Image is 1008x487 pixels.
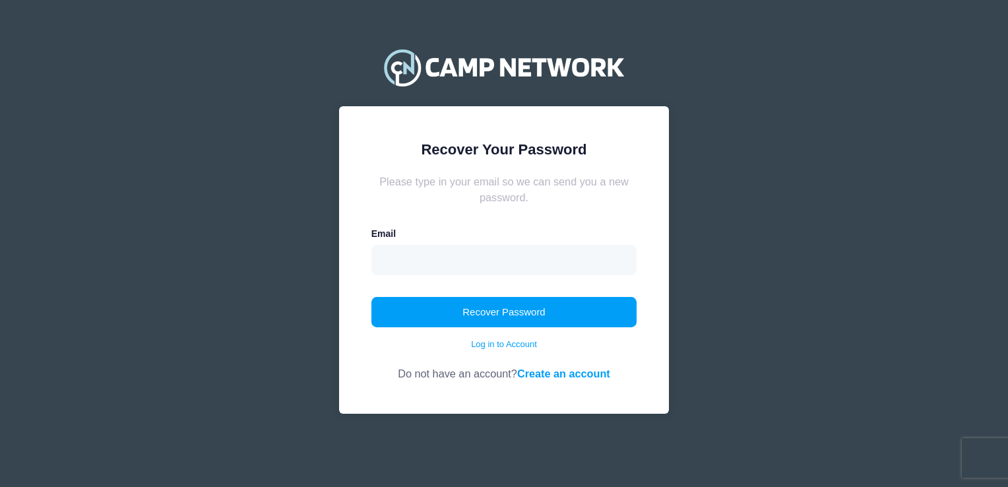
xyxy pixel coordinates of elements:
[371,139,637,160] div: Recover Your Password
[371,297,637,327] button: Recover Password
[371,350,637,381] div: Do not have an account?
[471,338,537,351] a: Log in to Account
[378,41,630,94] img: Camp Network
[517,368,610,379] a: Create an account
[371,174,637,206] div: Please type in your email so we can send you a new password.
[371,227,396,241] label: Email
